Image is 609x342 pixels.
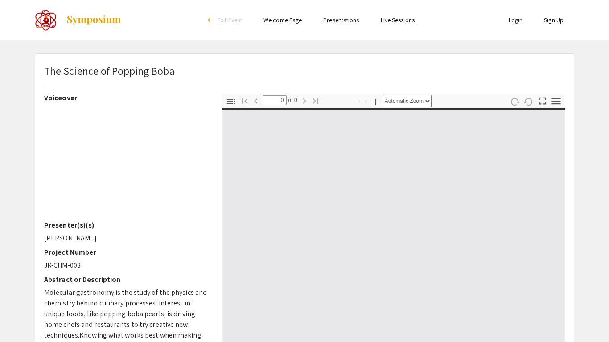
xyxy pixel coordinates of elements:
button: Zoom Out [355,95,370,108]
a: Presentations [323,16,359,24]
button: Rotate Clockwise [507,95,523,108]
button: Switch to Presentation Mode [535,94,550,106]
button: Rotate Counterclockwise [521,95,536,108]
span: of 0 [287,95,297,105]
select: Zoom [383,95,432,107]
img: Symposium by ForagerOne [66,15,122,25]
img: The 2022 CoorsTek Denver Metro Regional Science and Engineering Fair [35,9,57,31]
span: Exit Event [218,16,242,24]
button: Toggle Sidebar [223,95,239,108]
button: Go to Last Page [308,94,323,107]
input: Page [263,95,287,105]
a: Login [509,16,523,24]
p: [PERSON_NAME] [44,233,209,244]
p: The Science of Popping Boba [44,63,175,79]
a: The 2022 CoorsTek Denver Metro Regional Science and Engineering Fair [35,9,122,31]
iframe: YouTube video player [44,106,209,221]
button: Previous Page [248,94,263,107]
p: JR-CHM-008 [44,260,209,271]
span: Molecular gastronomy is the study of the physics and chemistry behind culinary processes. Interes... [44,288,207,340]
div: arrow_back_ios [208,17,213,23]
a: Live Sessions [381,16,415,24]
button: Tools [549,95,564,108]
h2: Voiceover [44,94,209,102]
h2: Abstract or Description [44,275,209,284]
h2: Project Number [44,248,209,256]
h2: Presenter(s)(s) [44,221,209,229]
button: Zoom In [368,95,383,108]
a: Sign Up [544,16,564,24]
button: Next Page [297,94,312,107]
button: Go to First Page [237,94,252,107]
a: Welcome Page [263,16,302,24]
